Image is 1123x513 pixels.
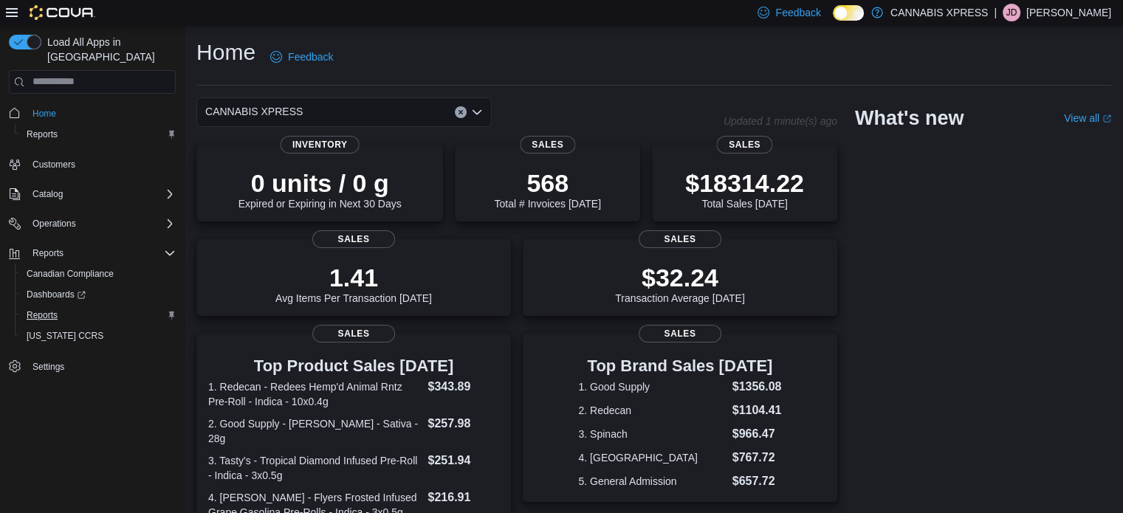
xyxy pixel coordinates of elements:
[639,230,721,248] span: Sales
[427,378,498,396] dd: $343.89
[264,42,339,72] a: Feedback
[27,156,81,173] a: Customers
[15,284,182,305] a: Dashboards
[27,244,69,262] button: Reports
[238,168,402,198] p: 0 units / 0 g
[27,357,176,375] span: Settings
[27,215,82,233] button: Operations
[21,327,109,345] a: [US_STATE] CCRS
[494,168,600,210] div: Total # Invoices [DATE]
[312,230,395,248] span: Sales
[717,136,772,154] span: Sales
[27,185,69,203] button: Catalog
[21,125,176,143] span: Reports
[3,103,182,124] button: Home
[578,357,781,375] h3: Top Brand Sales [DATE]
[724,115,837,127] p: Updated 1 minute(s) ago
[205,103,303,120] span: CANNABIS XPRESS
[27,268,114,280] span: Canadian Compliance
[3,184,182,204] button: Catalog
[578,403,726,418] dt: 2. Redecan
[275,263,432,292] p: 1.41
[615,263,745,304] div: Transaction Average [DATE]
[21,286,92,303] a: Dashboards
[775,5,820,20] span: Feedback
[288,49,333,64] span: Feedback
[994,4,997,21] p: |
[208,416,422,446] dt: 2. Good Supply - [PERSON_NAME] - Sativa - 28g
[238,168,402,210] div: Expired or Expiring in Next 30 Days
[3,154,182,175] button: Customers
[30,5,95,20] img: Cova
[578,427,726,441] dt: 3. Spinach
[578,474,726,489] dt: 5. General Admission
[21,327,176,345] span: Washington CCRS
[427,489,498,506] dd: $216.91
[312,325,395,342] span: Sales
[27,185,176,203] span: Catalog
[281,136,360,154] span: Inventory
[208,453,422,483] dt: 3. Tasty's - Tropical Diamond Infused Pre-Roll - Indica - 3x0.5g
[32,108,56,120] span: Home
[15,326,182,346] button: [US_STATE] CCRS
[732,425,782,443] dd: $966.47
[455,106,467,118] button: Clear input
[27,155,176,173] span: Customers
[27,128,58,140] span: Reports
[21,306,63,324] a: Reports
[1003,4,1020,21] div: Jordan Desilva
[855,106,964,130] h2: What's new
[15,264,182,284] button: Canadian Compliance
[196,38,255,67] h1: Home
[732,378,782,396] dd: $1356.08
[41,35,176,64] span: Load All Apps in [GEOGRAPHIC_DATA]
[427,452,498,469] dd: $251.94
[520,136,575,154] span: Sales
[32,188,63,200] span: Catalog
[615,263,745,292] p: $32.24
[578,450,726,465] dt: 4. [GEOGRAPHIC_DATA]
[1026,4,1111,21] p: [PERSON_NAME]
[27,104,176,123] span: Home
[275,263,432,304] div: Avg Items Per Transaction [DATE]
[21,265,176,283] span: Canadian Compliance
[685,168,804,198] p: $18314.22
[27,105,62,123] a: Home
[3,213,182,234] button: Operations
[833,5,864,21] input: Dark Mode
[1102,114,1111,123] svg: External link
[471,106,483,118] button: Open list of options
[639,325,721,342] span: Sales
[1006,4,1017,21] span: JD
[208,379,422,409] dt: 1. Redecan - Redees Hemp'd Animal Rntz Pre-Roll - Indica - 10x0.4g
[685,168,804,210] div: Total Sales [DATE]
[732,472,782,490] dd: $657.72
[32,159,75,171] span: Customers
[578,379,726,394] dt: 1. Good Supply
[27,309,58,321] span: Reports
[208,357,499,375] h3: Top Product Sales [DATE]
[15,124,182,145] button: Reports
[732,402,782,419] dd: $1104.41
[32,218,76,230] span: Operations
[21,306,176,324] span: Reports
[732,449,782,466] dd: $767.72
[27,358,70,376] a: Settings
[1064,112,1111,124] a: View allExternal link
[427,415,498,433] dd: $257.98
[27,244,176,262] span: Reports
[27,215,176,233] span: Operations
[494,168,600,198] p: 568
[890,4,988,21] p: CANNABIS XPRESS
[21,125,63,143] a: Reports
[9,97,176,416] nav: Complex example
[27,289,86,300] span: Dashboards
[3,355,182,376] button: Settings
[27,330,103,342] span: [US_STATE] CCRS
[21,286,176,303] span: Dashboards
[3,243,182,264] button: Reports
[32,361,64,373] span: Settings
[21,265,120,283] a: Canadian Compliance
[32,247,63,259] span: Reports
